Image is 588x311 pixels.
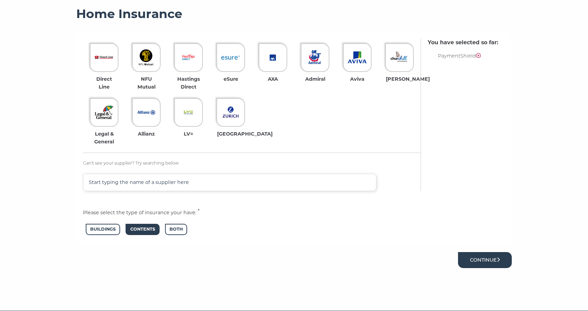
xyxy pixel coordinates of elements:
[94,131,114,145] strong: Legal & General
[165,224,187,235] span: Both
[126,224,159,235] span: Contents
[428,39,498,46] strong: You have selected so far:
[83,209,196,216] span: Please select the type of insurance your have:
[137,103,156,122] img: Allianz.jpeg
[390,48,409,67] img: Churchill.png
[221,48,240,67] img: eSure.png
[221,103,240,122] img: Zurich.png
[184,131,193,137] strong: LV=
[137,76,156,90] strong: NFU Mutual
[263,48,282,67] img: AXA.png
[179,48,198,67] img: Hastings%20Direct.png
[137,48,156,67] img: NFU%20Mutual.png
[138,131,155,137] strong: Allianz
[217,131,273,137] strong: [GEOGRAPHIC_DATA]
[179,103,198,122] img: LV=.png
[350,76,364,82] strong: Aviva
[83,174,376,191] input: Start typing the name of a supplier here
[386,76,430,82] strong: [PERSON_NAME]
[95,48,113,67] img: Direct%20Line.webp
[224,76,238,82] strong: eSure
[438,52,498,60] li: PaymentShield
[306,48,324,67] img: Admiral.jpeg
[96,76,112,90] strong: Direct Line
[95,103,113,122] img: Legal%20&%20General.png
[305,76,325,82] strong: Admiral
[458,252,512,268] button: Continue
[86,224,120,235] span: Buildings
[83,160,421,167] p: Can't see your supplier? Try searching below
[268,76,278,82] strong: AXA
[348,48,366,67] img: Aviva.jpeg
[177,76,200,90] strong: Hastings Direct
[76,6,512,21] h3: Home Insurance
